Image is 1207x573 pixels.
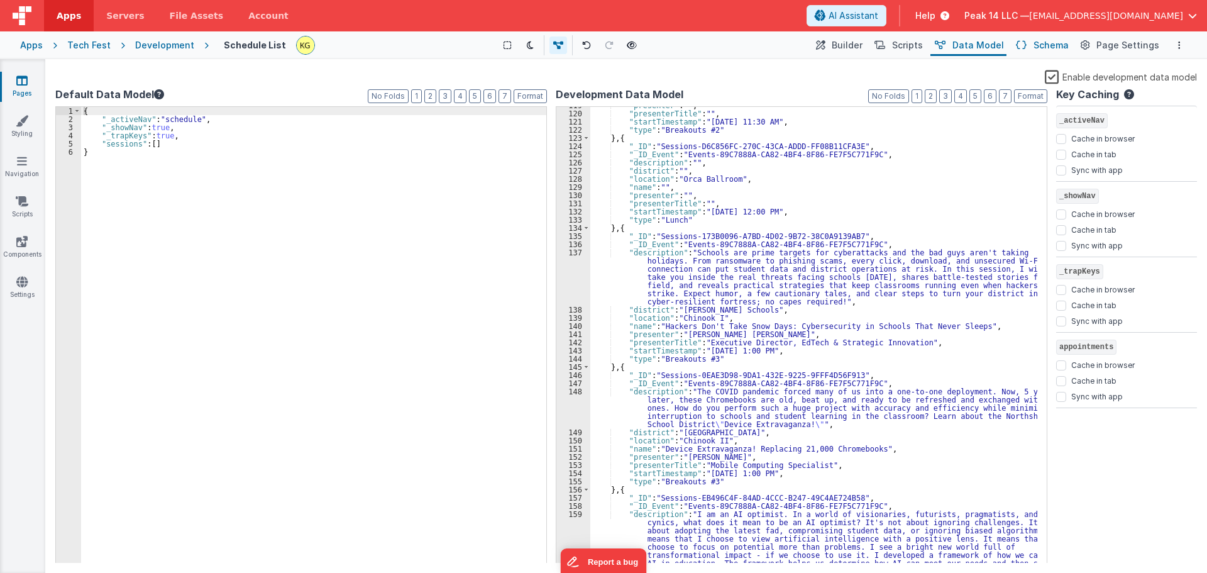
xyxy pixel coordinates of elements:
[483,89,496,103] button: 6
[1071,223,1116,235] label: Cache in tab
[870,35,925,56] button: Scripts
[368,89,409,103] button: No Folds
[892,39,923,52] span: Scripts
[1071,358,1135,370] label: Cache in browser
[454,89,466,103] button: 4
[868,89,909,103] button: No Folds
[984,89,996,103] button: 6
[556,453,590,461] div: 152
[56,131,81,140] div: 4
[556,330,590,338] div: 141
[1056,189,1099,204] span: _showNav
[556,216,590,224] div: 133
[556,469,590,477] div: 154
[556,142,590,150] div: 124
[556,87,683,102] span: Development Data Model
[556,428,590,437] div: 149
[56,140,81,148] div: 5
[556,387,590,428] div: 148
[67,39,111,52] div: Tech Fest
[556,208,590,216] div: 132
[1071,298,1116,311] label: Cache in tab
[1071,282,1135,295] label: Cache in browser
[556,322,590,330] div: 140
[1045,69,1197,84] label: Enable development data model
[1071,314,1123,326] label: Sync with app
[556,371,590,379] div: 146
[514,89,547,103] button: Format
[1056,113,1108,128] span: _activeNav
[952,39,1004,52] span: Data Model
[939,89,952,103] button: 3
[556,486,590,494] div: 156
[56,148,81,156] div: 6
[1014,89,1047,103] button: Format
[556,109,590,118] div: 120
[1056,340,1116,355] span: appointments
[556,502,590,510] div: 158
[499,89,511,103] button: 7
[969,89,981,103] button: 5
[964,9,1197,22] button: Peak 14 LLC — [EMAIL_ADDRESS][DOMAIN_NAME]
[556,437,590,445] div: 150
[964,9,1029,22] span: Peak 14 LLC —
[1056,89,1119,101] h4: Key Caching
[556,248,590,306] div: 137
[556,306,590,314] div: 138
[556,159,590,167] div: 126
[1071,131,1135,144] label: Cache in browser
[556,314,590,322] div: 139
[999,89,1011,103] button: 7
[56,115,81,123] div: 2
[1033,39,1069,52] span: Schema
[1071,147,1116,160] label: Cache in tab
[829,9,878,22] span: AI Assistant
[55,87,164,102] button: Default Data Model
[556,224,590,232] div: 134
[56,123,81,131] div: 3
[556,494,590,502] div: 157
[807,5,886,26] button: AI Assistant
[1011,35,1071,56] button: Schema
[424,89,436,103] button: 2
[812,35,865,56] button: Builder
[556,183,590,191] div: 129
[556,232,590,240] div: 135
[556,445,590,453] div: 151
[915,9,935,22] span: Help
[556,175,590,183] div: 128
[556,191,590,199] div: 130
[556,167,590,175] div: 127
[224,40,286,50] h4: Schedule List
[556,199,590,208] div: 131
[170,9,224,22] span: File Assets
[556,126,590,134] div: 122
[556,118,590,126] div: 121
[930,35,1006,56] button: Data Model
[469,89,481,103] button: 5
[556,461,590,469] div: 153
[20,39,43,52] div: Apps
[832,39,863,52] span: Builder
[1096,39,1159,52] span: Page Settings
[556,355,590,363] div: 144
[556,134,590,142] div: 123
[556,477,590,486] div: 155
[1172,38,1187,53] button: Options
[1056,264,1103,279] span: _trapKeys
[106,9,144,22] span: Servers
[556,347,590,355] div: 143
[556,150,590,159] div: 125
[954,89,967,103] button: 4
[556,379,590,387] div: 147
[1071,163,1123,175] label: Sync with app
[1076,35,1162,56] button: Page Settings
[1071,238,1123,251] label: Sync with app
[925,89,937,103] button: 2
[556,363,590,371] div: 145
[1071,374,1116,386] label: Cache in tab
[1071,207,1135,220] label: Cache in browser
[297,36,314,54] img: bf4879d07303ad541d7c6a7e587debf3
[1071,389,1123,402] label: Sync with app
[1029,9,1183,22] span: [EMAIL_ADDRESS][DOMAIN_NAME]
